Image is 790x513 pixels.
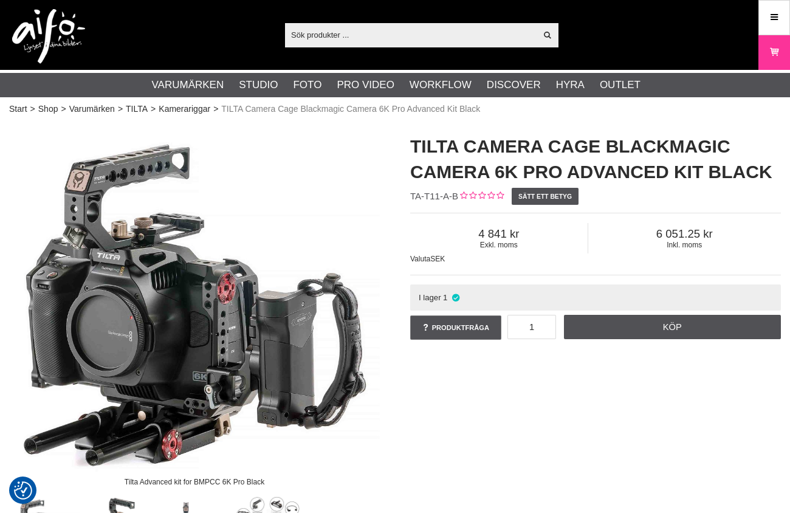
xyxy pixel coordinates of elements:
[239,77,278,93] a: Studio
[61,103,66,115] span: >
[410,241,588,249] span: Exkl. moms
[38,103,58,115] a: Shop
[512,188,579,205] a: Sätt ett betyg
[118,103,123,115] span: >
[114,471,275,492] div: Tilta Advanced kit for BMPCC 6K Pro Black
[588,227,781,241] span: 6 051.25
[9,122,380,492] img: Tilta Advanced kit for BMPCC 6K Pro Black
[410,315,501,340] a: Produktfråga
[458,190,504,203] div: Kundbetyg: 0
[285,26,536,44] input: Sök produkter ...
[14,480,32,501] button: Samtyckesinställningar
[221,103,480,115] span: TILTA Camera Cage Blackmagic Camera 6K Pro Advanced Kit Black
[151,103,156,115] span: >
[430,255,445,263] span: SEK
[419,293,441,302] span: I lager
[443,293,447,302] span: 1
[9,103,27,115] a: Start
[410,134,781,185] h1: TILTA Camera Cage Blackmagic Camera 6K Pro Advanced Kit Black
[410,191,458,201] span: TA-T11-A-B
[564,315,781,339] a: Köp
[600,77,641,93] a: Outlet
[410,227,588,241] span: 4 841
[213,103,218,115] span: >
[126,103,148,115] a: TILTA
[152,77,224,93] a: Varumärken
[410,255,430,263] span: Valuta
[410,77,472,93] a: Workflow
[12,9,85,64] img: logo.png
[556,77,585,93] a: Hyra
[293,77,321,93] a: Foto
[30,103,35,115] span: >
[159,103,210,115] a: Kamerariggar
[450,293,461,302] i: I lager
[14,481,32,500] img: Revisit consent button
[487,77,541,93] a: Discover
[69,103,115,115] a: Varumärken
[337,77,394,93] a: Pro Video
[588,241,781,249] span: Inkl. moms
